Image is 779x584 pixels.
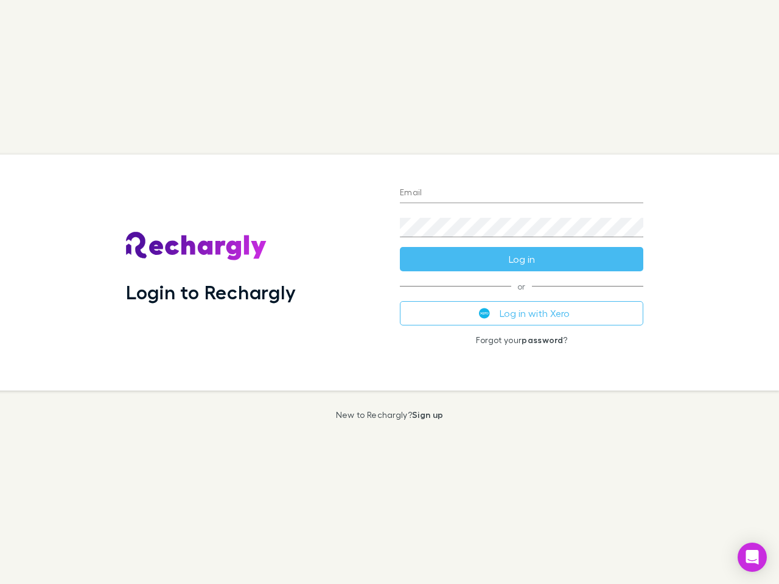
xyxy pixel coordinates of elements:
h1: Login to Rechargly [126,280,296,304]
button: Log in [400,247,643,271]
a: Sign up [412,409,443,420]
img: Rechargly's Logo [126,232,267,261]
p: New to Rechargly? [336,410,444,420]
button: Log in with Xero [400,301,643,325]
span: or [400,286,643,287]
p: Forgot your ? [400,335,643,345]
div: Open Intercom Messenger [738,543,767,572]
img: Xero's logo [479,308,490,319]
a: password [522,335,563,345]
